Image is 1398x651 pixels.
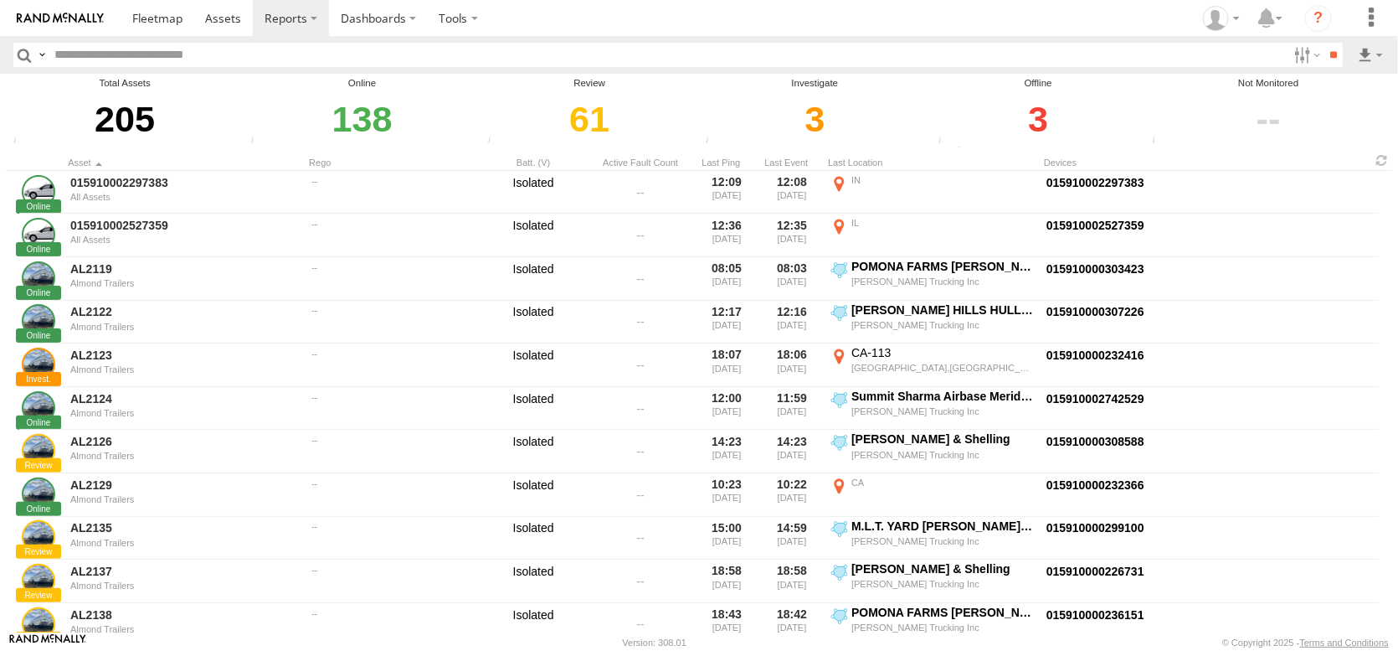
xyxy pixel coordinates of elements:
[1046,262,1144,276] a: Click to View Device Details
[763,215,821,256] div: 12:35 [DATE]
[851,389,1035,404] div: Summit Sharma Airbase Meridian Rd
[9,634,86,651] a: Visit our Website
[851,431,1035,447] div: [PERSON_NAME] & Shelling
[22,478,55,511] a: Click to View Asset Details
[851,622,1035,633] div: [PERSON_NAME] Trucking Inc
[70,364,300,375] div: Almond Trailers
[1044,157,1278,168] div: Devices
[697,605,756,645] div: 18:43 [DATE]
[246,90,478,148] div: Click to filter by Online
[70,624,300,634] div: Almond Trailers
[828,302,1037,343] label: Click to View Event Location
[851,519,1035,534] div: M.L.T. YARD [PERSON_NAME][GEOGRAPHIC_DATA][PERSON_NAME]
[1046,349,1144,362] a: Click to View Device Details
[851,217,1035,229] div: IL
[828,157,1037,168] div: Last Location
[828,345,1037,385] label: Click to View Event Location
[851,345,1035,360] div: CA-113
[701,76,928,90] div: Investigate
[70,564,300,579] a: AL2137
[851,561,1035,576] div: [PERSON_NAME] & Shelling
[763,605,821,645] div: 18:42 [DATE]
[933,76,1143,90] div: Offline
[828,215,1037,256] label: Click to View Event Location
[828,259,1037,299] label: Click to View Event Location
[828,519,1037,559] label: Click to View Event Location
[70,391,300,406] a: AL2124
[697,173,756,213] div: 12:09 [DATE]
[70,520,300,535] a: AL2135
[70,218,300,233] a: 015910002527359
[1046,608,1144,622] a: Click to View Device Details
[697,519,756,559] div: 15:00 [DATE]
[1046,219,1144,232] a: Click to View Device Details
[851,174,1035,186] div: IN
[763,345,821,385] div: 18:06 [DATE]
[1287,43,1323,67] label: Search Filter Options
[70,408,300,418] div: Almond Trailers
[70,261,300,276] a: AL2119
[68,157,302,168] div: Click to Sort
[70,538,300,548] div: Almond Trailers
[828,173,1037,213] label: Click to View Event Location
[697,259,756,299] div: 08:05 [DATE]
[697,157,756,168] div: Click to Sort
[851,477,1035,488] div: CA
[483,157,583,168] div: Batt. (V)
[701,136,726,148] div: Assets that have not communicated with the server in the last 24hrs
[697,561,756,602] div: 18:58 [DATE]
[763,561,821,602] div: 18:58 [DATE]
[70,494,300,504] div: Almond Trailers
[1046,435,1144,448] a: Click to View Device Details
[590,157,691,168] div: Active Fault Count
[828,389,1037,429] label: Click to View Event Location
[933,136,959,148] div: Assets that have not communicated at least once with the server in the last 48hrs
[851,259,1035,274] div: POMONA FARMS [PERSON_NAME]
[697,475,756,515] div: 10:23 [DATE]
[763,157,821,168] div: Click to Sort
[1046,565,1144,578] a: Click to View Device Details
[1356,43,1385,67] label: Export results as...
[8,90,241,148] div: 205
[697,345,756,385] div: 18:07 [DATE]
[851,319,1035,331] div: [PERSON_NAME] Trucking Inc
[701,90,928,148] div: Click to filter by Investigate
[70,451,300,461] div: Almond Trailers
[70,175,300,190] a: 015910002297383
[70,581,300,591] div: Almond Trailers
[309,157,476,168] div: Click to Sort
[1305,5,1332,32] i: ?
[851,362,1035,374] div: [GEOGRAPHIC_DATA],[GEOGRAPHIC_DATA]
[246,76,478,90] div: Online
[70,278,300,288] div: Almond Trailers
[70,235,300,245] div: All Assets
[763,475,821,515] div: 10:22 [DATE]
[851,535,1035,547] div: [PERSON_NAME] Trucking Inc
[763,389,821,429] div: 11:59 [DATE]
[8,136,33,148] div: Total number of Enabled and Paused Assets
[1197,6,1246,31] div: Dennis Braga
[246,136,271,148] div: Number of assets that have communicated at least once in the last 6hrs
[22,391,55,425] a: Click to View Asset Details
[828,431,1037,472] label: Click to View Event Location
[70,348,300,363] a: AL2123
[1046,305,1144,318] a: Click to View Device Details
[763,431,821,472] div: 14:23 [DATE]
[22,434,55,468] a: Click to View Asset Details
[483,76,696,90] div: Review
[1046,521,1144,535] a: Click to View Device Details
[828,475,1037,515] label: Click to View Event Location
[22,564,55,597] a: Click to View Asset Details
[828,561,1037,602] label: Click to View Event Location
[851,449,1035,461] div: [PERSON_NAME] Trucking Inc
[22,218,55,251] a: Click to View Asset Details
[1046,392,1144,406] a: Click to View Device Details
[763,259,821,299] div: 08:03 [DATE]
[1148,136,1173,148] div: The health of these assets types is not monitored.
[22,607,55,641] a: Click to View Asset Details
[70,304,300,319] a: AL2122
[851,605,1035,620] div: POMONA FARMS [PERSON_NAME]
[933,90,1143,148] div: Click to filter by Offline
[763,302,821,343] div: 12:16 [DATE]
[851,406,1035,417] div: [PERSON_NAME] Trucking Inc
